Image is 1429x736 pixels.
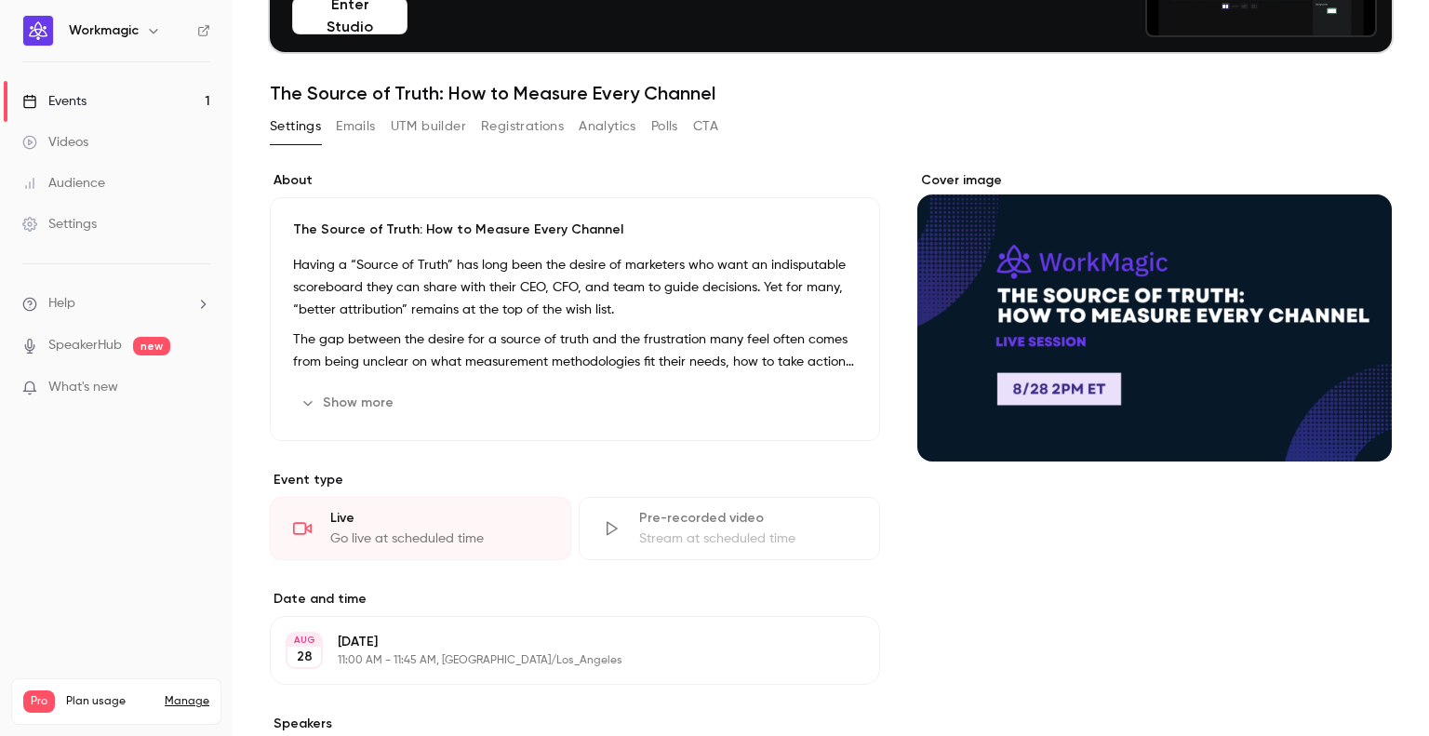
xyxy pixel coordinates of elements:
button: Analytics [579,112,636,141]
p: 11:00 AM - 11:45 AM, [GEOGRAPHIC_DATA]/Los_Angeles [338,653,781,668]
button: UTM builder [391,112,466,141]
p: The gap between the desire for a source of truth and the frustration many feel often comes from b... [293,328,857,373]
li: help-dropdown-opener [22,294,210,314]
a: SpeakerHub [48,336,122,355]
div: Live [330,509,548,528]
span: new [133,337,170,355]
button: Show more [293,388,405,418]
div: AUG [287,634,321,647]
button: Polls [651,112,678,141]
h1: The Source of Truth: How to Measure Every Channel [270,82,1392,104]
span: Plan usage [66,694,154,709]
div: Pre-recorded video [639,509,857,528]
div: Go live at scheduled time [330,529,548,548]
p: Event type [270,471,880,489]
section: Cover image [917,171,1392,462]
p: The Source of Truth: How to Measure Every Channel [293,221,857,239]
p: 28 [297,648,313,666]
div: Settings [22,215,97,234]
p: Having a “Source of Truth” has long been the desire of marketers who want an indisputable scorebo... [293,254,857,321]
div: Videos [22,133,88,152]
div: Stream at scheduled time [639,529,857,548]
div: Pre-recorded videoStream at scheduled time [579,497,880,560]
button: CTA [693,112,718,141]
p: [DATE] [338,633,781,651]
button: Registrations [481,112,564,141]
button: Emails [336,112,375,141]
label: About [270,171,880,190]
span: Pro [23,690,55,713]
img: Workmagic [23,16,53,46]
div: LiveGo live at scheduled time [270,497,571,560]
label: Cover image [917,171,1392,190]
label: Speakers [270,715,880,733]
h6: Workmagic [69,21,139,40]
a: Manage [165,694,209,709]
span: What's new [48,378,118,397]
span: Help [48,294,75,314]
div: Events [22,92,87,111]
div: Audience [22,174,105,193]
button: Settings [270,112,321,141]
label: Date and time [270,590,880,609]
